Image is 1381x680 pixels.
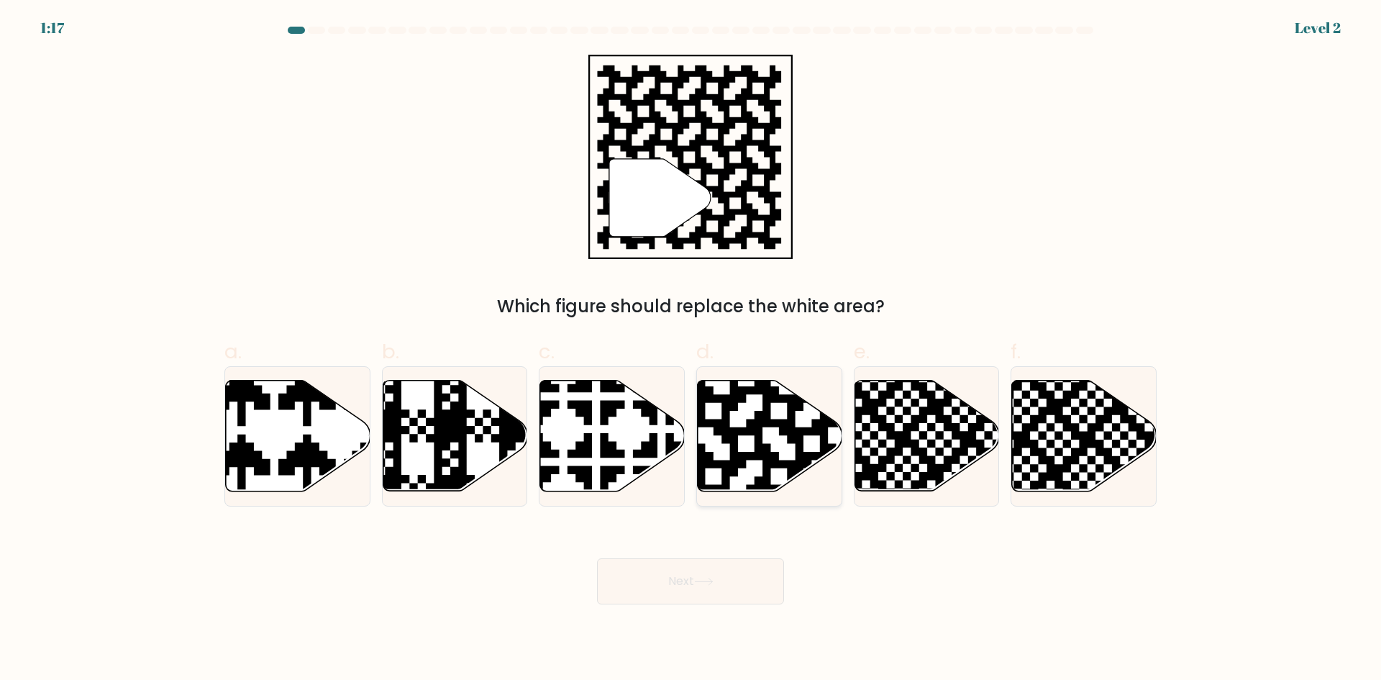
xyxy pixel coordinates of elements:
[539,337,555,366] span: c.
[382,337,399,366] span: b.
[597,558,784,604] button: Next
[224,337,242,366] span: a.
[1295,17,1341,39] div: Level 2
[854,337,870,366] span: e.
[1011,337,1021,366] span: f.
[696,337,714,366] span: d.
[40,17,64,39] div: 1:17
[233,294,1148,319] div: Which figure should replace the white area?
[609,159,711,237] g: "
